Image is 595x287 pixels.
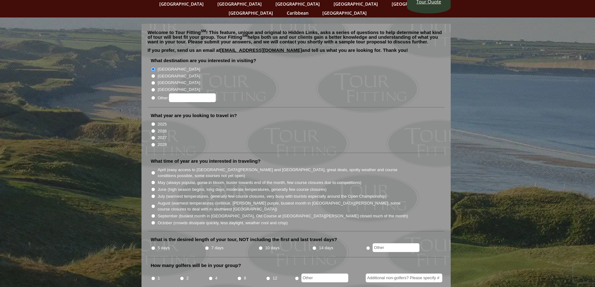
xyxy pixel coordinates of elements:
label: 2026 [158,128,167,134]
label: July (warmest temperatures, generally few course closures, very busy with tourists especially aro... [158,193,387,200]
input: Other [301,274,348,282]
sup: SM [201,29,206,33]
label: What year are you looking to travel in? [151,112,237,119]
label: 7 days [211,245,224,251]
label: June (high season begins, long days, moderate temperatures, generally few course closures) [158,186,327,193]
label: Other: [158,93,216,102]
label: April (easy access to [GEOGRAPHIC_DATA][PERSON_NAME] and [GEOGRAPHIC_DATA], great deals, spotty w... [158,167,409,179]
input: Additional non-golfers? Please specify # [366,274,442,282]
label: 4 [215,275,217,281]
label: How many golfers will be in your group? [151,262,241,269]
input: Other [373,243,419,252]
label: 1 [158,275,160,281]
label: What is the desired length of your tour, NOT including the first and last travel days? [151,236,337,243]
p: Welcome to Tour Fitting ! This feature, unique and original to Hidden Links, asks a series of que... [148,30,444,44]
label: 14 days [319,245,333,251]
label: [GEOGRAPHIC_DATA] [158,66,200,72]
label: [GEOGRAPHIC_DATA] [158,87,200,93]
a: [EMAIL_ADDRESS][DOMAIN_NAME] [220,47,302,53]
label: May (always popular, gorse in bloom, busier towards end of the month, few course closures due to ... [158,180,361,186]
label: 2 [186,275,189,281]
a: [GEOGRAPHIC_DATA] [319,8,370,17]
label: October (crowds dissipate quickly, less daylight, weather cool and crisp) [158,220,288,226]
label: What time of year are you interested in traveling? [151,158,261,164]
label: 10 days [265,245,280,251]
label: [GEOGRAPHIC_DATA] [158,73,200,79]
label: 2028 [158,141,167,148]
a: [GEOGRAPHIC_DATA] [226,8,276,17]
input: Other: [169,93,216,102]
label: September (busiest month in [GEOGRAPHIC_DATA], Old Course at [GEOGRAPHIC_DATA][PERSON_NAME] close... [158,213,408,219]
label: 2025 [158,121,167,127]
label: 8 [244,275,246,281]
label: August (warmest temperatures continue, [PERSON_NAME] purple, busiest month in [GEOGRAPHIC_DATA][P... [158,200,409,212]
label: 5 days [158,245,170,251]
label: 12 [273,275,277,281]
sup: SM [242,34,248,37]
label: [GEOGRAPHIC_DATA] [158,80,200,86]
label: 2027 [158,135,167,141]
label: What destination are you interested in visiting? [151,57,256,64]
a: Caribbean [284,8,312,17]
p: If you prefer, send us an email at and tell us what you are looking for. Thank you! [148,48,444,57]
